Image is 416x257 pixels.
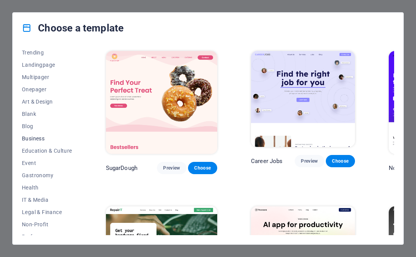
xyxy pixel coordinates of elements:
button: Business [22,132,72,145]
img: Career Jobs [251,51,355,147]
button: Legal & Finance [22,206,72,218]
span: Health [22,185,72,191]
button: Blog [22,120,72,132]
span: Choose [332,158,349,164]
button: IT & Media [22,194,72,206]
span: Event [22,160,72,166]
p: SugarDough [106,164,137,172]
img: SugarDough [106,51,217,154]
span: Blank [22,111,72,117]
span: Performance [22,234,72,240]
button: Multipager [22,71,72,83]
span: Multipager [22,74,72,80]
p: Career Jobs [251,157,283,165]
button: Education & Culture [22,145,72,157]
button: Choose [188,162,217,174]
span: Preview [163,165,180,171]
span: Blog [22,123,72,129]
span: Art & Design [22,99,72,105]
span: Education & Culture [22,148,72,154]
button: Art & Design [22,96,72,108]
button: Event [22,157,72,169]
span: IT & Media [22,197,72,203]
button: Trending [22,46,72,59]
h4: Choose a template [22,22,124,34]
span: Preview [301,158,318,164]
button: Onepager [22,83,72,96]
button: Preview [295,155,324,167]
button: Gastronomy [22,169,72,181]
button: Landingpage [22,59,72,71]
span: Legal & Finance [22,209,72,215]
span: Gastronomy [22,172,72,178]
span: Business [22,135,72,142]
span: Onepager [22,86,72,92]
button: Preview [157,162,186,174]
button: Performance [22,231,72,243]
span: Choose [194,165,211,171]
button: Choose [326,155,355,167]
button: Blank [22,108,72,120]
button: Health [22,181,72,194]
button: Non-Profit [22,218,72,231]
span: Non-Profit [22,221,72,227]
span: Trending [22,49,72,56]
span: Landingpage [22,62,72,68]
